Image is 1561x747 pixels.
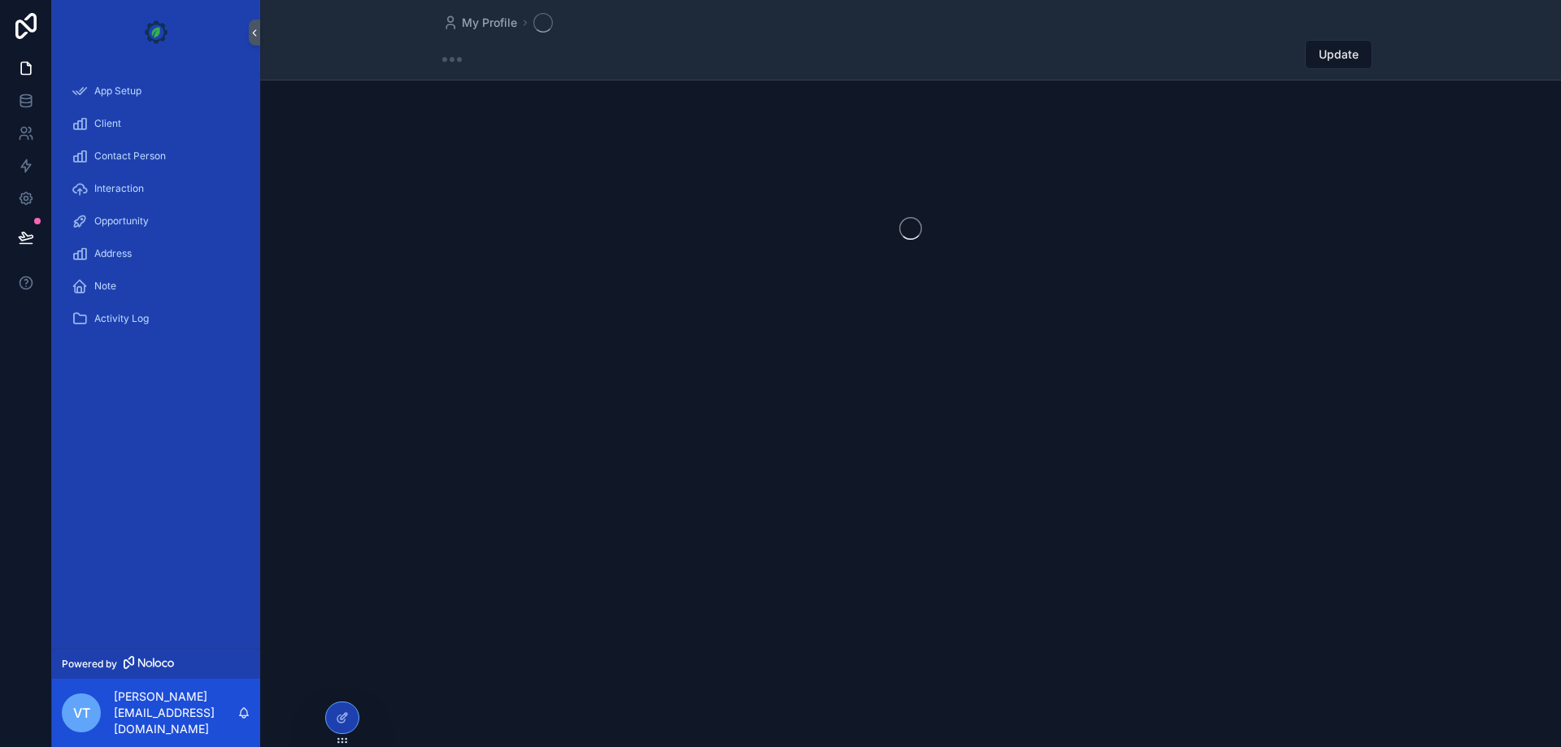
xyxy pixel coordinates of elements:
[94,117,121,130] span: Client
[94,215,149,228] span: Opportunity
[52,65,260,354] div: scrollable content
[94,150,166,163] span: Contact Person
[1319,46,1359,63] span: Update
[442,15,517,31] a: My Profile
[62,109,250,138] a: Client
[62,76,250,106] a: App Setup
[62,174,250,203] a: Interaction
[94,247,132,260] span: Address
[62,658,117,671] span: Powered by
[94,182,144,195] span: Interaction
[73,703,90,723] span: Vt
[52,649,260,679] a: Powered by
[143,20,169,46] img: App logo
[114,688,237,737] p: [PERSON_NAME] [EMAIL_ADDRESS][DOMAIN_NAME]
[94,85,141,98] span: App Setup
[94,312,149,325] span: Activity Log
[1305,40,1372,69] button: Update
[62,271,250,301] a: Note
[62,304,250,333] a: Activity Log
[62,206,250,236] a: Opportunity
[62,239,250,268] a: Address
[462,15,517,31] span: My Profile
[94,280,116,293] span: Note
[62,141,250,171] a: Contact Person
